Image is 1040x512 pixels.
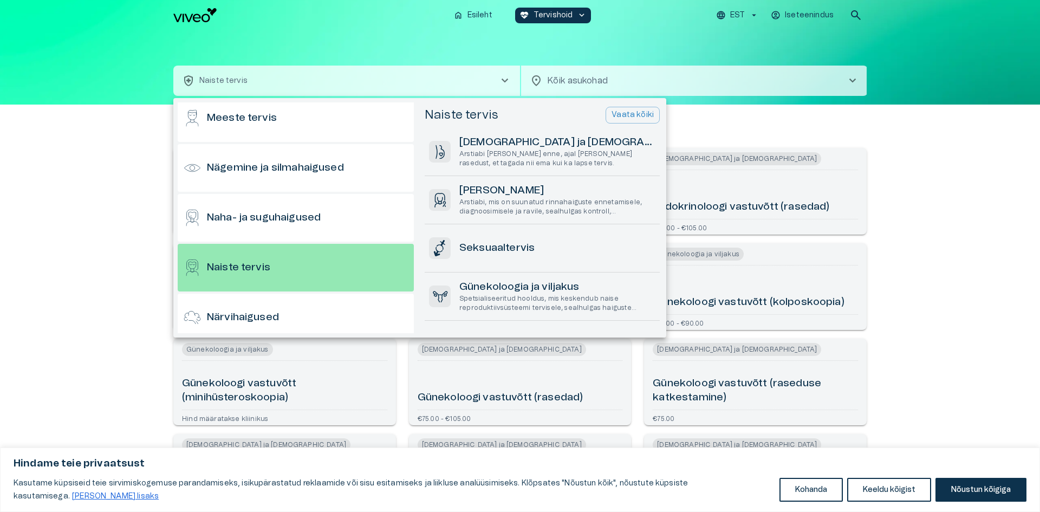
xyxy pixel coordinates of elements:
[459,294,655,313] p: Spetsialiseeritud hooldus, mis keskendub naise reproduktiivsüsteemi tervisele, sealhulgas haigust...
[935,478,1026,502] button: Nõustun kõigiga
[847,478,931,502] button: Keeldu kõigist
[606,107,660,124] button: Vaata kõiki
[612,109,654,121] p: Vaata kõiki
[459,135,655,150] h6: [DEMOGRAPHIC_DATA] ja [DEMOGRAPHIC_DATA]
[55,9,71,17] span: Help
[207,261,270,275] h6: Naiste tervis
[207,111,277,126] h6: Meeste tervis
[459,280,655,295] h6: Günekoloogia ja viljakus
[207,310,279,325] h6: Närvihaigused
[14,477,771,503] p: Kasutame küpsiseid teie sirvimiskogemuse parandamiseks, isikupärastatud reklaamide või sisu esita...
[207,211,321,225] h6: Naha- ja suguhaigused
[459,184,655,198] h6: [PERSON_NAME]
[459,150,655,168] p: Arstiabi [PERSON_NAME] enne, ajal [PERSON_NAME] rasedust, et tagada nii ema kui ka lapse tervis.
[459,198,655,216] p: Arstiabi, mis on suunatud rinnahaiguste ennetamisele, diagnoosimisele ja ravile, sealhulgas kontr...
[779,478,843,502] button: Kohanda
[71,492,159,501] a: Loe lisaks
[14,457,1026,470] p: Hindame teie privaatsust
[425,107,498,123] h5: Naiste tervis
[459,241,535,256] h6: Seksuaaltervis
[207,161,344,176] h6: Nägemine ja silmahaigused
